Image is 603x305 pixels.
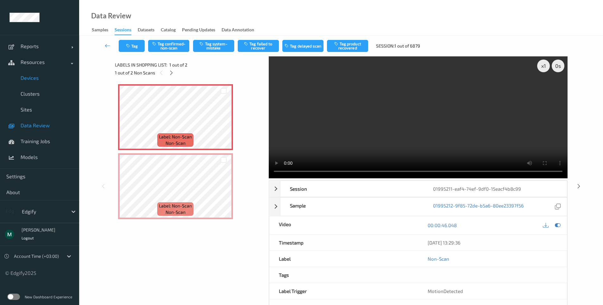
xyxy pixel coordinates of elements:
div: 01995211-eaf4-74ef-9df0-15eacf4b8c99 [424,181,567,197]
div: x 1 [537,60,550,72]
div: 1 out of 2 Non Scans [115,69,264,77]
div: Sample [280,198,424,216]
button: Tag product recovered [327,40,368,52]
button: Tag failed to recover [238,40,279,52]
div: Samples [92,27,108,35]
a: Data Annotation [222,26,261,35]
span: non-scan [166,209,185,215]
span: Labels in shopping list: [115,62,167,68]
div: [DATE] 13:29:36 [428,239,557,246]
a: Datasets [138,26,161,35]
a: Samples [92,26,115,35]
div: Timestamp [269,235,418,251]
div: Session [280,181,424,197]
div: Catalog [161,27,176,35]
div: Label Trigger [269,283,418,299]
a: Pending Updates [182,26,222,35]
div: Pending Updates [182,27,215,35]
div: Tags [269,267,418,283]
a: Sessions [115,26,138,35]
span: 1 out of 2 [169,62,187,68]
div: Label [269,251,418,267]
a: 01995212-9f85-72de-b5a6-80ee23397f56 [433,202,524,211]
div: Sample01995212-9f85-72de-b5a6-80ee23397f56 [269,197,567,216]
a: 00:00:46.048 [428,222,457,228]
div: Sessions [115,27,131,35]
span: Label: Non-Scan [159,203,192,209]
a: Non-Scan [428,256,449,262]
span: Label: Non-Scan [159,134,192,140]
div: 0 s [552,60,564,72]
div: MotionDetected [418,283,567,299]
button: Tag confirmed-non-scan [148,40,189,52]
span: non-scan [166,140,185,146]
div: Data Review [91,13,131,19]
span: Session: [376,43,394,49]
button: Tag [119,40,145,52]
button: Tag system-mistake [193,40,234,52]
div: Video [269,216,418,234]
div: Data Annotation [222,27,254,35]
button: Tag delayed scan [282,40,323,52]
div: Datasets [138,27,154,35]
div: Session01995211-eaf4-74ef-9df0-15eacf4b8c99 [269,181,567,197]
span: 1 out of 6879 [394,43,420,49]
a: Catalog [161,26,182,35]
